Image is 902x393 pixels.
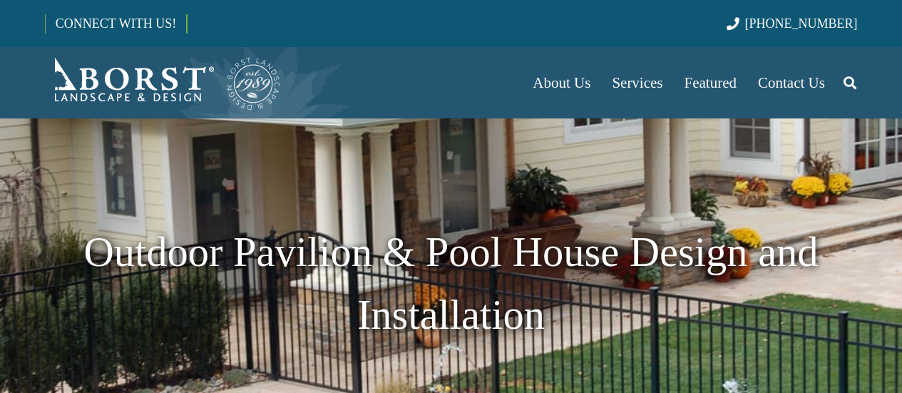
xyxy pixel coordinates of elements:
a: [PHONE_NUMBER] [727,16,857,31]
a: CONNECT WITH US! [46,6,186,41]
span: Services [612,74,662,91]
a: About Us [522,47,601,118]
a: Borst-Logo [45,54,282,111]
span: [PHONE_NUMBER] [745,16,858,31]
a: Search [836,65,864,101]
span: Featured [685,74,737,91]
a: Featured [674,47,747,118]
a: Services [601,47,673,118]
a: Contact Us [747,47,836,118]
span: About Us [533,74,590,91]
h1: Outdoor Pavilion & Pool House Design and Installation [45,221,858,347]
span: Contact Us [758,74,825,91]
